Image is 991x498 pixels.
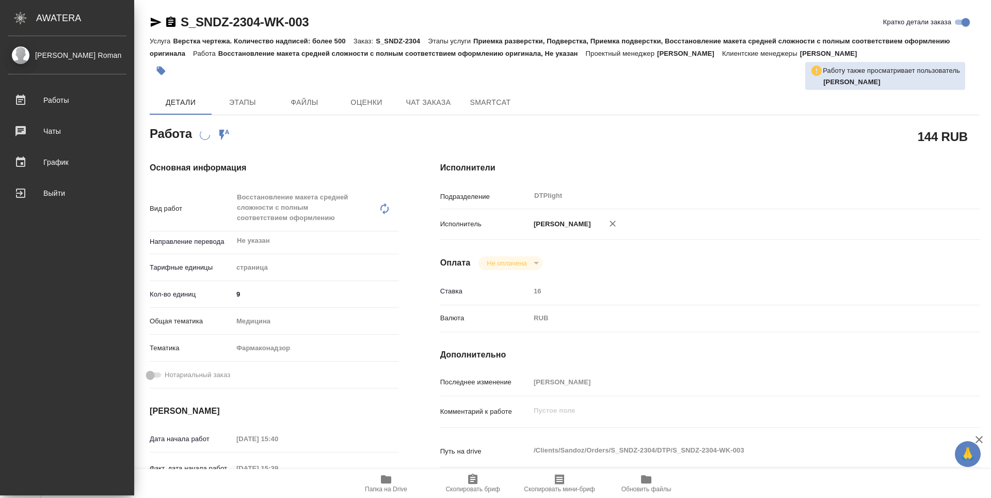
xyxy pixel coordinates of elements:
span: Скопировать мини-бриф [524,486,595,493]
p: Восстановление макета средней сложности с полным соответствием оформлению оригинала, Не указан [218,50,586,57]
p: Комментарий к работе [440,407,530,417]
p: Исполнитель [440,219,530,229]
div: Чаты [8,123,126,139]
b: [PERSON_NAME] [823,78,881,86]
input: Пустое поле [233,461,323,476]
h2: Работа [150,123,192,142]
p: Направление перевода [150,237,233,247]
button: Папка на Drive [343,469,429,498]
p: Тарифные единицы [150,262,233,273]
p: Ставка [440,286,530,297]
div: Работы [8,92,126,108]
p: [PERSON_NAME] [530,219,591,229]
span: Папка на Drive [365,486,407,493]
h2: 144 RUB [918,128,968,145]
p: Работа [193,50,218,57]
p: [PERSON_NAME] [800,50,865,57]
input: Пустое поле [233,431,323,446]
div: Не оплачена [478,256,542,270]
a: S_SNDZ-2304-WK-003 [181,15,309,29]
div: AWATERA [36,8,134,28]
span: 🙏 [959,443,977,465]
p: Работу также просматривает пользователь [823,66,960,76]
button: Скопировать ссылку для ЯМессенджера [150,16,162,28]
span: SmartCat [466,96,515,109]
span: Нотариальный заказ [165,370,230,380]
p: Приемка разверстки, Подверстка, Приемка подверстки, Восстановление макета средней сложности с пол... [150,37,950,57]
h4: Исполнители [440,162,980,174]
button: Скопировать ссылку [165,16,177,28]
p: Заказ: [354,37,376,45]
a: Чаты [3,118,132,144]
button: Скопировать бриф [429,469,516,498]
h4: Дополнительно [440,349,980,361]
button: Скопировать мини-бриф [516,469,603,498]
input: Пустое поле [530,375,935,390]
span: Скопировать бриф [445,486,500,493]
div: Фармаконадзор [233,339,399,357]
p: Тематика [150,343,233,353]
p: Проектный менеджер [586,50,657,57]
button: Обновить файлы [603,469,690,498]
p: Дата начала работ [150,434,233,444]
div: Медицина [233,313,399,330]
button: Добавить тэг [150,59,172,82]
a: График [3,149,132,175]
h4: Основная информация [150,162,399,174]
a: Работы [3,87,132,113]
span: Файлы [280,96,329,109]
span: Кратко детали заказа [883,17,951,27]
p: Горшкова Валентина [823,77,960,87]
p: Валюта [440,313,530,323]
span: Обновить файлы [621,486,672,493]
p: Верстка чертежа. Количество надписей: более 500 [173,37,353,45]
input: Пустое поле [530,284,935,299]
textarea: /Clients/Sandoz/Orders/S_SNDZ-2304/DTP/S_SNDZ-2304-WK-003 [530,442,935,459]
p: Подразделение [440,192,530,202]
p: Вид работ [150,204,233,214]
p: Последнее изменение [440,377,530,387]
p: Путь на drive [440,446,530,457]
span: Оценки [342,96,391,109]
h4: Оплата [440,257,471,269]
p: Кол-во единиц [150,289,233,300]
h4: [PERSON_NAME] [150,405,399,417]
button: Удалить исполнителя [601,212,624,235]
p: [PERSON_NAME] [657,50,722,57]
p: S_SNDZ-2304 [376,37,428,45]
div: [PERSON_NAME] Roman [8,50,126,61]
p: Услуга [150,37,173,45]
p: Клиентские менеджеры [722,50,800,57]
button: 🙏 [955,441,981,467]
p: Общая тематика [150,316,233,326]
button: Не оплачена [484,259,530,268]
span: Чат заказа [404,96,453,109]
div: График [8,154,126,170]
a: Выйти [3,180,132,206]
div: RUB [530,309,935,327]
p: Факт. дата начала работ [150,463,233,474]
input: ✎ Введи что-нибудь [233,287,399,302]
span: Детали [156,96,205,109]
span: Этапы [218,96,267,109]
div: страница [233,259,399,276]
p: Этапы услуги [428,37,473,45]
div: Выйти [8,185,126,201]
